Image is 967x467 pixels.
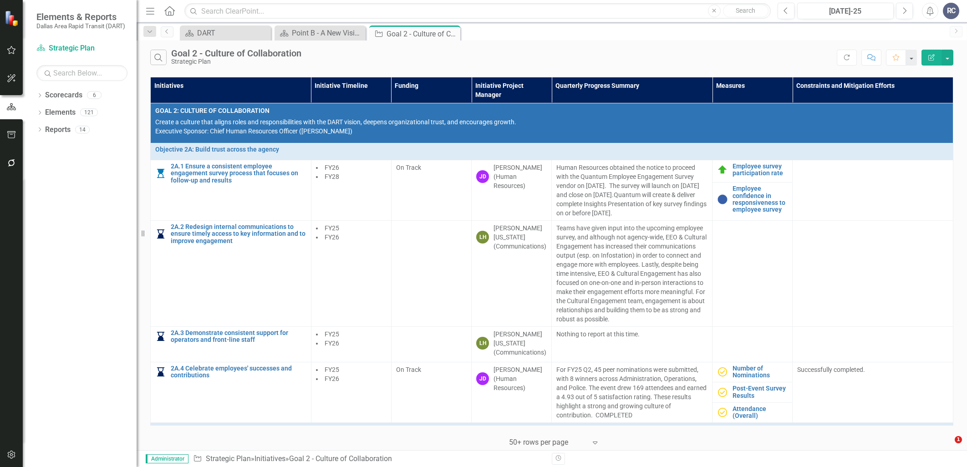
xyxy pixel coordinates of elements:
[552,221,713,327] td: Double-Click to Edit
[277,27,363,39] a: Point B - A New Vision for Mobility in [GEOGRAPHIC_DATA][US_STATE]
[476,372,489,385] div: JD
[494,330,547,357] div: [PERSON_NAME][US_STATE] (Communications)
[171,223,306,244] a: 2A.2 Redesign internal communications to ensure timely access to key information and to improve e...
[472,221,552,327] td: Double-Click to Edit
[151,423,953,440] td: Double-Click to Edit Right Click for Context Menu
[793,362,953,423] td: Double-Click to Edit
[476,170,489,183] div: JD
[155,117,948,136] p: Create a culture that aligns roles and responsibilities with the DART vision, deepens organizatio...
[723,5,769,17] button: Search
[556,224,707,323] span: Teams have given input into the upcoming employee survey, and although not agency-wide, EEO & Cul...
[171,330,306,344] a: 2A.3 Demonstrate consistent support for operators and front-line staff
[556,164,699,198] span: Human Resources obtained the notice to proceed with the Quantum Employee Engagement Survey vendor...
[325,233,339,241] span: FY26
[552,160,713,221] td: Double-Click to Edit
[36,43,127,54] a: Strategic Plan
[717,407,728,418] img: Complete
[476,231,489,244] div: LH
[151,160,311,221] td: Double-Click to Edit Right Click for Context Menu
[80,109,98,117] div: 121
[325,173,339,180] span: FY28
[155,106,948,115] span: GOAL 2: CULTURE OF COLLABORATION
[155,366,166,377] img: In Progress
[292,27,363,39] div: Point B - A New Vision for Mobility in [GEOGRAPHIC_DATA][US_STATE]
[325,340,339,347] span: FY26
[733,163,788,177] a: Employee survey participation rate
[182,27,269,39] a: DART
[325,375,339,382] span: FY26
[793,160,953,221] td: Double-Click to Edit
[733,365,788,379] a: Number of Nominations
[45,107,76,118] a: Elements
[552,327,713,362] td: Double-Click to Edit
[556,365,707,420] p: For FY25 Q2, 45 peer nominations were submitted, with 8 winners across Administration, Operations...
[325,366,339,373] span: FY25
[713,382,793,402] td: Double-Click to Edit Right Click for Context Menu
[793,221,953,327] td: Double-Click to Edit
[476,337,489,350] div: LH
[155,331,166,342] img: In Progress
[793,327,953,362] td: Double-Click to Edit
[206,454,251,463] a: Strategic Plan
[733,406,788,420] a: Attendance (Overall)
[556,330,640,338] span: Nothing to report at this time.
[171,58,301,65] div: Strategic Plan
[311,362,391,423] td: Double-Click to Edit
[396,164,421,171] span: On Track
[151,103,953,143] td: Double-Click to Edit
[955,436,962,443] span: 1
[943,3,959,19] div: RC
[171,365,306,379] a: 2A.4 Celebrate employees' successes and contributions
[325,164,339,171] span: FY26
[45,90,82,101] a: Scorecards
[87,91,102,99] div: 6
[325,224,339,232] span: FY25
[36,11,125,22] span: Elements & Reports
[494,163,547,190] div: [PERSON_NAME] (Human Resources)
[936,436,958,458] iframe: Intercom live chat
[717,194,728,205] img: No Information
[311,221,391,327] td: Double-Click to Edit
[800,6,891,17] div: [DATE]-25
[289,454,392,463] div: Goal 2 - Culture of Collaboration
[472,327,552,362] td: Double-Click to Edit
[171,48,301,58] div: Goal 2 - Culture of Collaboration
[5,10,20,26] img: ClearPoint Strategy
[151,327,311,362] td: Double-Click to Edit Right Click for Context Menu
[197,27,269,39] div: DART
[151,143,953,160] td: Double-Click to Edit Right Click for Context Menu
[713,362,793,382] td: Double-Click to Edit Right Click for Context Menu
[494,223,547,251] div: [PERSON_NAME][US_STATE] (Communications)
[36,22,125,30] small: Dallas Area Rapid Transit (DART)
[733,385,788,399] a: Post-Event Survey Results
[151,362,311,423] td: Double-Click to Edit Right Click for Context Menu
[736,7,755,14] span: Search
[391,327,471,362] td: Double-Click to Edit
[146,454,188,463] span: Administrator
[325,330,339,338] span: FY25
[155,228,166,239] img: In Progress
[472,362,552,423] td: Double-Click to Edit
[75,126,90,133] div: 14
[733,185,788,213] a: Employee confidence in responsiveness to employee survey
[717,387,728,398] img: Complete
[717,164,728,175] img: On-Track
[396,366,421,373] span: On Track
[552,362,713,423] td: Double-Click to Edit
[193,454,545,464] div: » »
[36,65,127,81] input: Search Below...
[151,221,311,327] td: Double-Click to Edit Right Click for Context Menu
[184,3,771,19] input: Search ClearPoint...
[797,365,948,374] p: Successfully completed.
[387,28,458,40] div: Goal 2 - Culture of Collaboration
[155,146,948,153] a: Objective 2A: Build trust across the agency
[155,168,166,179] img: Initiated
[311,327,391,362] td: Double-Click to Edit
[45,125,71,135] a: Reports
[391,362,471,423] td: Double-Click to Edit
[797,3,894,19] button: [DATE]-25
[472,160,552,221] td: Double-Click to Edit
[254,454,285,463] a: Initiatives
[171,163,306,184] a: 2A.1 Ensure a consistent employee engagement survey process that focuses on follow-up and results
[556,191,707,217] span: Quantum will create & deliver complete Insights Presentation of key survey findings on or before ...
